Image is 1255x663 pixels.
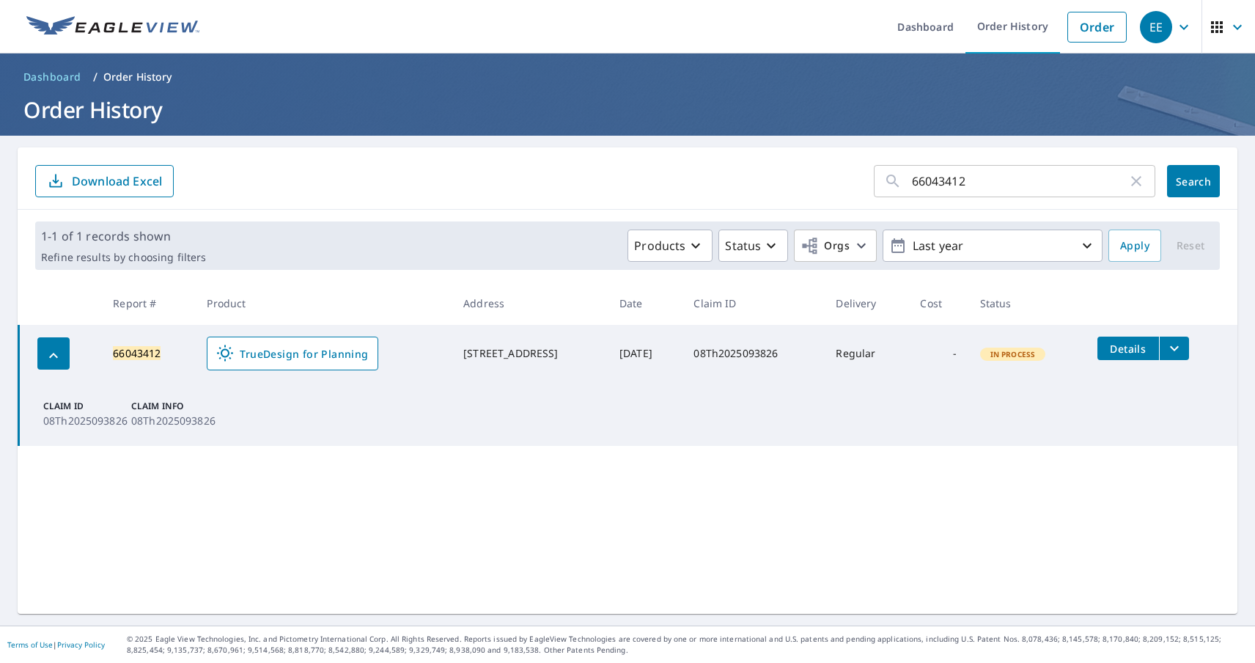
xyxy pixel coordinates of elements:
[682,282,824,325] th: Claim ID
[452,282,608,325] th: Address
[101,282,195,325] th: Report #
[18,95,1237,125] h1: Order History
[908,282,968,325] th: Cost
[824,325,908,382] td: Regular
[608,282,682,325] th: Date
[968,282,1086,325] th: Status
[18,65,1237,89] nav: breadcrumb
[883,230,1103,262] button: Last year
[634,237,685,254] p: Products
[72,173,162,189] p: Download Excel
[207,337,378,370] a: TrueDesign for Planning
[131,400,213,413] p: Claim Info
[1167,165,1220,197] button: Search
[216,345,368,362] span: TrueDesign for Planning
[1097,337,1159,360] button: detailsBtn-66043412
[103,70,172,84] p: Order History
[627,230,713,262] button: Products
[725,237,761,254] p: Status
[1179,175,1208,188] span: Search
[23,70,81,84] span: Dashboard
[131,413,213,428] p: 08Th2025093826
[7,640,53,650] a: Terms of Use
[912,161,1127,202] input: Address, Report #, Claim ID, etc.
[1120,237,1149,255] span: Apply
[7,640,105,649] p: |
[43,400,125,413] p: Claim ID
[718,230,788,262] button: Status
[113,346,161,360] mark: 66043412
[1106,342,1150,356] span: Details
[907,233,1078,259] p: Last year
[608,325,682,382] td: [DATE]
[18,65,87,89] a: Dashboard
[682,325,824,382] td: 08Th2025093826
[127,634,1248,656] p: © 2025 Eagle View Technologies, Inc. and Pictometry International Corp. All Rights Reserved. Repo...
[41,251,206,264] p: Refine results by choosing filters
[463,346,596,361] div: [STREET_ADDRESS]
[1159,337,1189,360] button: filesDropdownBtn-66043412
[824,282,908,325] th: Delivery
[35,165,174,197] button: Download Excel
[195,282,452,325] th: Product
[908,325,968,382] td: -
[982,349,1045,359] span: In Process
[93,68,97,86] li: /
[794,230,877,262] button: Orgs
[1067,12,1127,43] a: Order
[57,640,105,650] a: Privacy Policy
[801,237,850,255] span: Orgs
[43,413,125,428] p: 08Th2025093826
[1108,230,1161,262] button: Apply
[41,227,206,245] p: 1-1 of 1 records shown
[26,16,199,38] img: EV Logo
[1140,11,1172,43] div: EE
